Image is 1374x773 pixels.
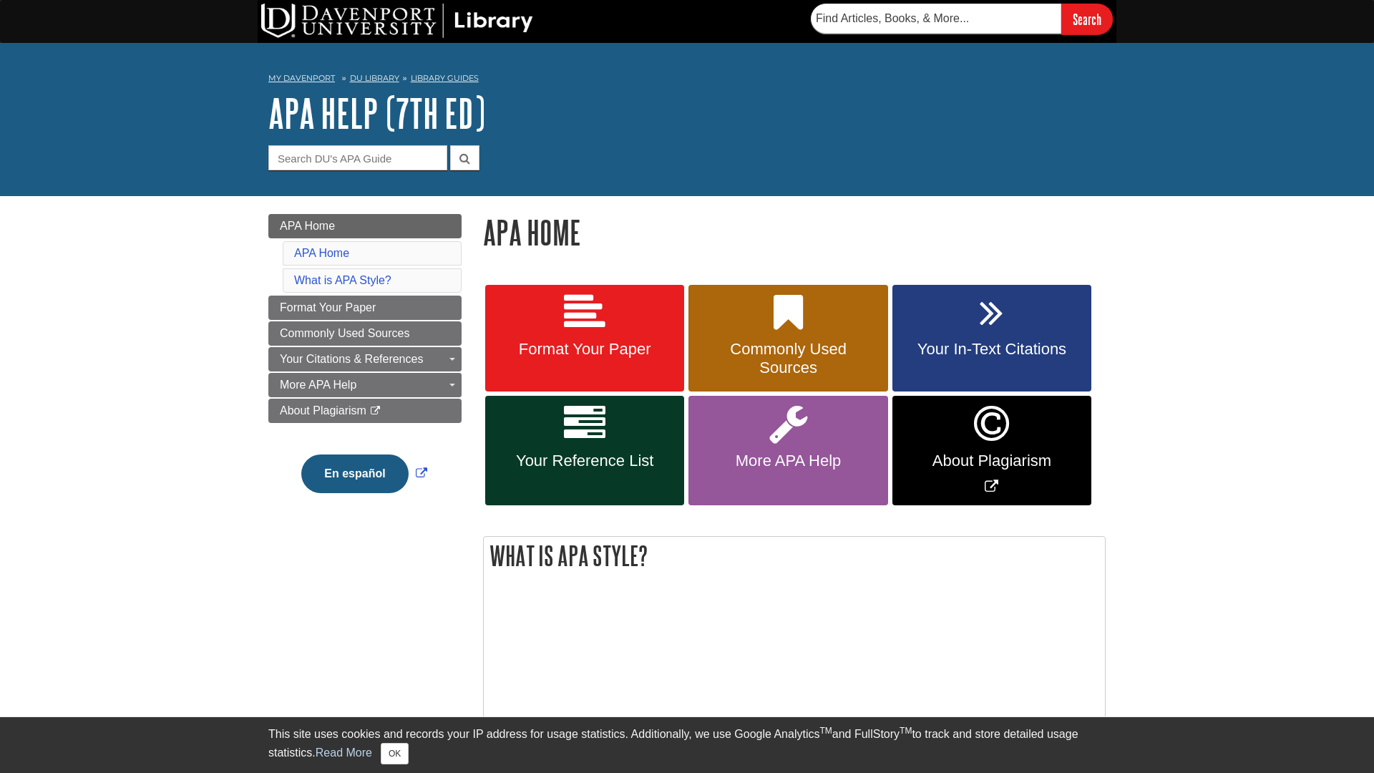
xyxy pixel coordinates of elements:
button: En español [301,454,408,493]
span: Your In-Text Citations [903,340,1081,359]
input: Search [1061,4,1113,34]
span: About Plagiarism [280,404,366,417]
a: Format Your Paper [268,296,462,320]
span: Format Your Paper [496,340,673,359]
a: DU Library [350,73,399,83]
span: About Plagiarism [903,452,1081,470]
form: Searches DU Library's articles, books, and more [811,4,1113,34]
a: Commonly Used Sources [688,285,887,392]
h1: APA Home [483,214,1106,251]
div: This site uses cookies and records your IP address for usage statistics. Additionally, we use Goo... [268,726,1106,764]
button: Close [381,743,409,764]
img: DU Library [261,4,533,38]
input: Search DU's APA Guide [268,145,447,170]
input: Find Articles, Books, & More... [811,4,1061,34]
span: Commonly Used Sources [280,327,409,339]
a: Format Your Paper [485,285,684,392]
a: Commonly Used Sources [268,321,462,346]
a: Your In-Text Citations [892,285,1091,392]
h2: What is APA Style? [484,537,1105,575]
a: Read More [316,747,372,759]
i: This link opens in a new window [369,407,381,416]
span: More APA Help [280,379,356,391]
a: My Davenport [268,72,335,84]
a: APA Home [294,247,349,259]
span: Format Your Paper [280,301,376,313]
sup: TM [900,726,912,736]
sup: TM [819,726,832,736]
span: More APA Help [699,452,877,470]
a: More APA Help [268,373,462,397]
a: Link opens in new window [298,467,430,480]
span: APA Home [280,220,335,232]
a: Library Guides [411,73,479,83]
nav: breadcrumb [268,69,1106,92]
span: Commonly Used Sources [699,340,877,377]
a: About Plagiarism [268,399,462,423]
a: Your Reference List [485,396,684,505]
a: Your Citations & References [268,347,462,371]
span: Your Reference List [496,452,673,470]
a: More APA Help [688,396,887,505]
a: APA Home [268,214,462,238]
div: Guide Page Menu [268,214,462,517]
span: Your Citations & References [280,353,423,365]
a: APA Help (7th Ed) [268,91,485,135]
a: Link opens in new window [892,396,1091,505]
a: What is APA Style? [294,274,391,286]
